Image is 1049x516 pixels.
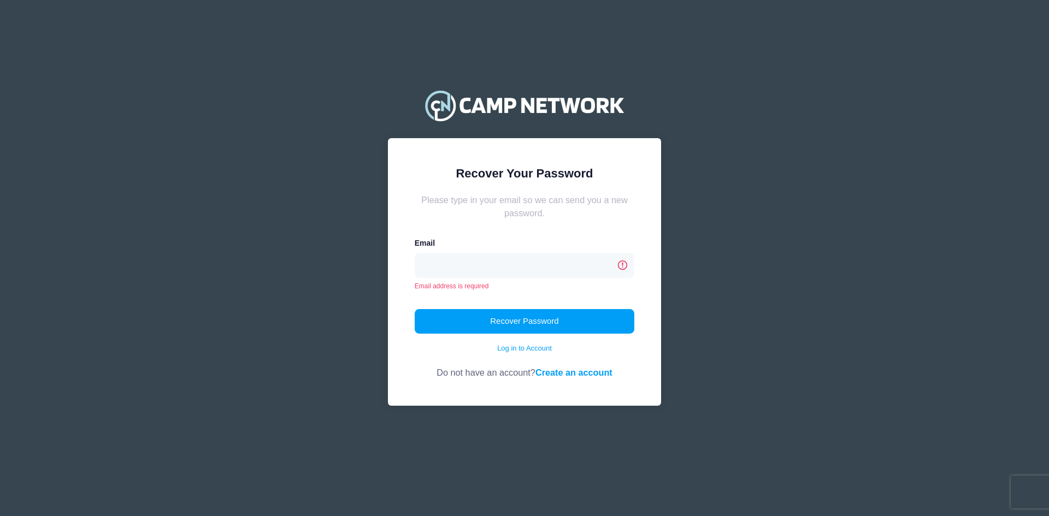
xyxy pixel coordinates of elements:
[420,84,629,127] img: Camp Network
[415,238,435,249] label: Email
[497,343,552,354] a: Log in to Account
[415,309,635,334] button: Recover Password
[415,281,635,291] div: Email address is required
[415,353,635,379] div: Do not have an account?
[535,367,612,377] a: Create an account
[415,164,635,182] div: Recover Your Password
[415,193,635,220] div: Please type in your email so we can send you a new password.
